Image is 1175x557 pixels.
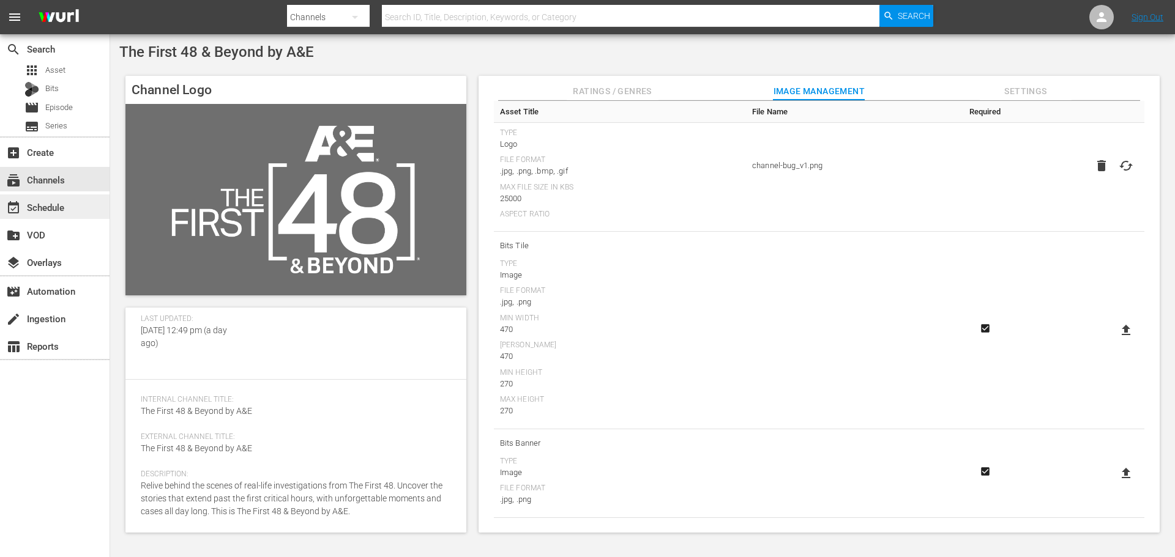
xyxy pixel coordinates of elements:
div: Aspect Ratio [500,210,740,219]
span: Create [6,146,21,160]
div: 470 [500,323,740,336]
div: File Format [500,484,740,493]
th: File Name [746,101,958,123]
div: .jpg, .png [500,296,740,308]
img: The First 48 & Beyond by A&E [125,104,466,295]
span: Settings [980,84,1072,99]
td: channel-bug_v1.png [746,101,958,232]
div: 25000 [500,193,740,205]
span: Bits Banner [500,435,740,451]
div: Image [500,269,740,281]
div: .jpg, .png [500,493,740,506]
span: Automation [6,284,21,299]
div: 470 [500,350,740,363]
div: 270 [500,378,740,390]
span: Description: [141,470,445,479]
button: Search [879,5,933,27]
span: Bits [45,83,59,95]
div: Type [500,457,740,467]
span: Bits Tile [500,238,740,254]
span: menu [7,10,22,24]
span: Ratings / Genres [567,84,658,99]
span: Series [24,119,39,134]
span: The First 48 & Beyond by A&E [119,43,314,61]
span: External Channel Title: [141,432,445,442]
div: 270 [500,405,740,417]
span: Series [45,120,67,132]
div: Min Width [500,314,740,323]
div: Max File Size In Kbs [500,183,740,193]
a: Sign Out [1132,12,1163,22]
span: Search [6,42,21,57]
div: .jpg, .png, .bmp, .gif [500,165,740,177]
th: Required [958,101,1012,123]
span: [DATE] 12:49 pm (a day ago) [141,325,227,348]
svg: Required [978,466,993,477]
img: ans4CAIJ8jUAAAAAAAAAAAAAAAAAAAAAAAAgQb4GAAAAAAAAAAAAAAAAAAAAAAAAJMjXAAAAAAAAAAAAAAAAAAAAAAAAgAT5G... [29,3,88,32]
div: File Format [500,155,740,165]
span: Last Updated: [141,314,238,324]
span: Episode [24,100,39,115]
span: Channels [6,173,21,188]
span: Image Management [773,84,865,99]
span: The First 48 & Beyond by A&E [141,443,252,453]
div: Bits [24,82,39,97]
span: VOD [6,228,21,243]
span: Ingestion [6,312,21,326]
div: Image [500,467,740,479]
svg: Required [978,323,993,334]
span: Reports [6,339,21,354]
span: Asset [24,63,39,78]
span: Overlays [6,256,21,270]
h4: Channel Logo [125,76,466,104]
span: Schedule [6,201,21,215]
div: Max Height [500,395,740,405]
div: Min Height [500,368,740,378]
div: File Format [500,286,740,296]
span: The First 48 & Beyond by A&E [141,406,252,416]
span: Internal Channel Title: [141,395,445,405]
span: Search [898,5,930,27]
span: Relive behind the scenes of real-life investigations from The First 48. Uncover the stories that ... [141,481,442,516]
th: Asset Title [494,101,746,123]
div: Type [500,259,740,269]
div: [PERSON_NAME] [500,341,740,350]
span: Episode [45,101,73,114]
div: Logo [500,138,740,150]
div: Type [500,128,740,138]
span: Asset [45,64,65,76]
